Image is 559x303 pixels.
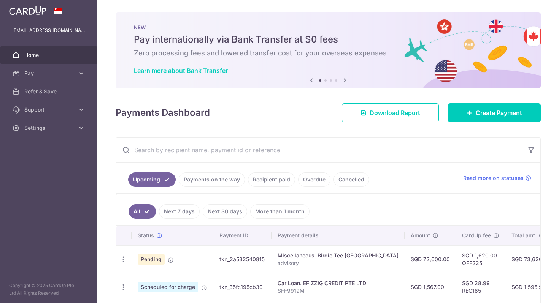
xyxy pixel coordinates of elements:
[24,106,75,114] span: Support
[411,232,430,239] span: Amount
[179,172,245,187] a: Payments on the way
[116,138,522,162] input: Search by recipient name, payment id or reference
[24,69,75,77] span: Pay
[159,204,200,219] a: Next 7 days
[213,226,272,245] th: Payment ID
[24,124,75,132] span: Settings
[511,232,537,239] span: Total amt.
[138,282,198,292] span: Scheduled for charge
[278,279,399,287] div: Car Loan. EFIZZIG CREDIT PTE LTD
[505,245,557,273] td: SGD 73,620.00
[476,108,522,117] span: Create Payment
[463,174,531,182] a: Read more on statuses
[213,273,272,301] td: txn_35fc195cb30
[213,245,272,273] td: txn_2a532540815
[24,88,75,95] span: Refer & Save
[272,226,405,245] th: Payment details
[12,27,85,34] p: [EMAIL_ADDRESS][DOMAIN_NAME]
[456,273,505,301] td: SGD 28.99 REC185
[405,245,456,273] td: SGD 72,000.00
[250,204,310,219] a: More than 1 month
[138,254,165,265] span: Pending
[116,12,541,88] img: Bank transfer banner
[134,49,522,58] h6: Zero processing fees and lowered transfer cost for your overseas expenses
[278,287,399,295] p: SFF9919M
[462,232,491,239] span: CardUp fee
[134,67,228,74] a: Learn more about Bank Transfer
[116,106,210,120] h4: Payments Dashboard
[505,273,557,301] td: SGD 1,595.99
[405,273,456,301] td: SGD 1,567.00
[134,24,522,30] p: NEW
[298,172,330,187] a: Overdue
[9,6,46,15] img: CardUp
[278,259,399,267] p: advisory
[448,103,541,122] a: Create Payment
[129,204,156,219] a: All
[463,174,524,182] span: Read more on statuses
[134,33,522,46] h5: Pay internationally via Bank Transfer at $0 fees
[456,245,505,273] td: SGD 1,620.00 OFF225
[248,172,295,187] a: Recipient paid
[138,232,154,239] span: Status
[128,172,176,187] a: Upcoming
[333,172,369,187] a: Cancelled
[278,252,399,259] div: Miscellaneous. Birdie Tee [GEOGRAPHIC_DATA]
[370,108,420,117] span: Download Report
[203,204,247,219] a: Next 30 days
[24,51,75,59] span: Home
[342,103,439,122] a: Download Report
